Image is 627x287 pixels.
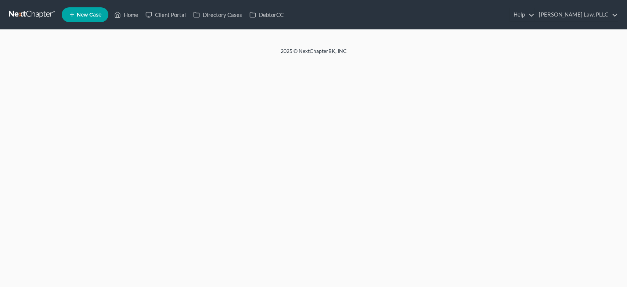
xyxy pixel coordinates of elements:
div: 2025 © NextChapterBK, INC [104,47,523,61]
a: DebtorCC [246,8,287,21]
new-legal-case-button: New Case [62,7,108,22]
a: Directory Cases [190,8,246,21]
a: [PERSON_NAME] Law, PLLC [535,8,618,21]
a: Help [510,8,534,21]
a: Client Portal [142,8,190,21]
a: Home [111,8,142,21]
